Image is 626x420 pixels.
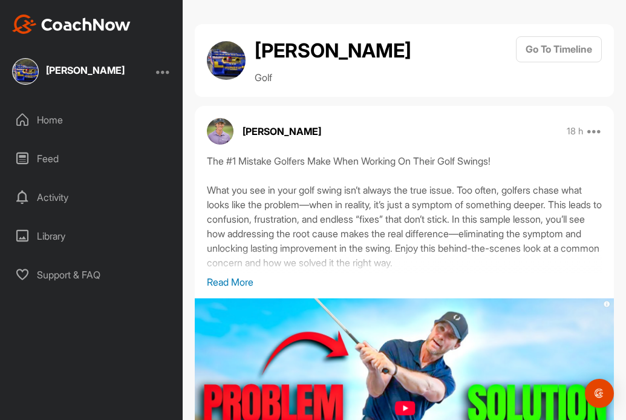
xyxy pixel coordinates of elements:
p: [PERSON_NAME] [243,124,321,139]
div: The #1 Mistake Golfers Make When Working On Their Golf Swings! What you see in your golf swing is... [207,154,602,275]
div: Home [7,105,177,135]
a: Go To Timeline [516,36,602,85]
div: Library [7,221,177,251]
div: Support & FAQ [7,260,177,290]
img: CoachNow [12,15,131,34]
div: Activity [7,182,177,212]
img: avatar [207,118,233,145]
div: Open Intercom Messenger [585,379,614,408]
img: square_b0471faf68c5701dc8c59574a3a3222d.jpg [12,58,39,85]
h2: [PERSON_NAME] [255,36,411,65]
button: Go To Timeline [516,36,602,62]
div: [PERSON_NAME] [46,65,125,75]
img: avatar [207,41,246,80]
p: 18 h [567,125,583,137]
p: Read More [207,275,602,289]
p: Golf [255,70,411,85]
div: Feed [7,143,177,174]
